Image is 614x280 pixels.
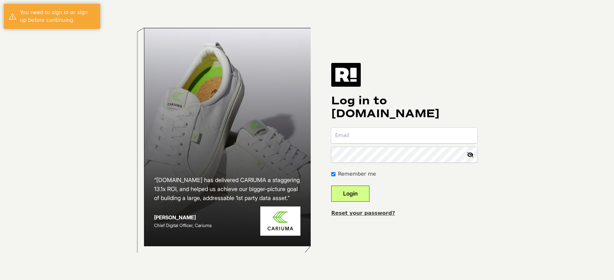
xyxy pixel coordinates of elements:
span: Chief Digital Officer, Cariuma [154,223,212,228]
label: Remember me [338,170,376,178]
strong: [PERSON_NAME] [154,214,196,221]
a: Reset your password? [331,210,395,216]
img: Retention.com [331,63,361,87]
input: Email [331,128,477,143]
h1: Log in to [DOMAIN_NAME] [331,94,477,120]
div: You need to sign in or sign up before continuing. [20,9,95,24]
button: Login [331,186,369,202]
img: Cariuma [260,206,300,236]
h2: “[DOMAIN_NAME] has delivered CARIUMA a staggering 13.1x ROI, and helped us achieve our bigger-pic... [154,176,300,203]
